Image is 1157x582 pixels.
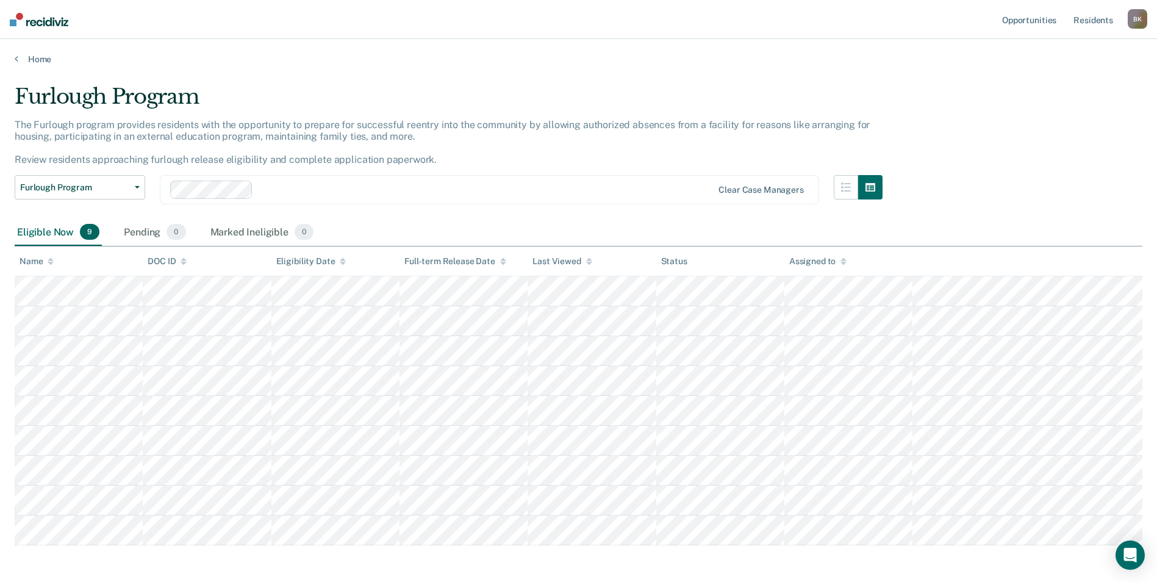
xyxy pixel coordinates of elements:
div: DOC ID [148,256,187,267]
div: Pending0 [121,219,188,246]
button: Furlough Program [15,175,145,199]
div: Assigned to [789,256,847,267]
div: Full-term Release Date [404,256,506,267]
div: B K [1128,9,1147,29]
div: Last Viewed [532,256,592,267]
a: Home [15,54,1142,65]
div: Marked Ineligible0 [208,219,317,246]
div: Name [20,256,54,267]
div: Furlough Program [15,84,883,119]
button: BK [1128,9,1147,29]
div: Eligibility Date [276,256,346,267]
span: 9 [80,224,99,240]
div: Clear case managers [718,185,803,195]
img: Recidiviz [10,13,68,26]
p: The Furlough program provides residents with the opportunity to prepare for successful reentry in... [15,119,870,166]
div: Eligible Now9 [15,219,102,246]
div: Open Intercom Messenger [1116,541,1145,570]
div: Status [661,256,687,267]
span: 0 [167,224,185,240]
span: Furlough Program [20,182,130,193]
span: 0 [295,224,313,240]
